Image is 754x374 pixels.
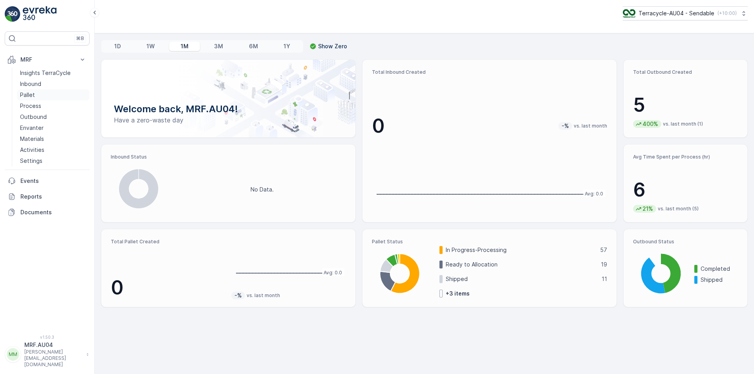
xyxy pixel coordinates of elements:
[5,335,90,339] span: v 1.50.3
[623,9,635,18] img: terracycle_logo.png
[633,239,738,245] p: Outbound Status
[20,157,42,165] p: Settings
[17,155,90,166] a: Settings
[701,276,738,284] p: Shipped
[717,10,737,16] p: ( +10:00 )
[446,246,595,254] p: In Progress-Processing
[20,113,47,121] p: Outbound
[20,135,44,143] p: Materials
[20,102,41,110] p: Process
[663,121,703,127] p: vs. last month (1)
[114,42,121,50] p: 1D
[446,275,597,283] p: Shipped
[251,186,274,193] p: No Data.
[446,261,596,268] p: Ready to Allocation
[5,173,90,189] a: Events
[639,9,714,17] p: Terracycle-AU04 - Sendable
[20,80,41,88] p: Inbound
[17,100,90,111] a: Process
[111,276,225,299] p: 0
[701,265,738,273] p: Completed
[20,146,44,154] p: Activities
[372,69,607,75] p: Total Inbound Created
[20,69,71,77] p: Insights TerraCycle
[372,114,385,138] p: 0
[214,42,223,50] p: 3M
[20,91,35,99] p: Pallet
[17,144,90,155] a: Activities
[446,290,470,297] p: + 3 items
[249,42,258,50] p: 6M
[623,6,748,20] button: Terracycle-AU04 - Sendable(+10:00)
[17,78,90,89] a: Inbound
[602,275,607,283] p: 11
[24,341,82,349] p: MRF.AU04
[5,189,90,204] a: Reports
[114,103,343,115] p: Welcome back, MRF.AU04!
[234,292,243,299] p: -%
[17,122,90,133] a: Envanter
[146,42,155,50] p: 1W
[318,42,347,50] p: Show Zero
[17,68,90,78] a: Insights TerraCycle
[658,206,699,212] p: vs. last month (5)
[20,193,86,201] p: Reports
[284,42,290,50] p: 1Y
[17,133,90,144] a: Materials
[114,115,343,125] p: Have a zero-waste day
[111,239,225,245] p: Total Pallet Created
[642,120,659,128] p: 400%
[24,349,82,368] p: [PERSON_NAME][EMAIL_ADDRESS][DOMAIN_NAME]
[181,42,188,50] p: 1M
[642,205,654,213] p: 21%
[20,56,74,64] p: MRF
[5,52,90,68] button: MRF
[20,177,86,185] p: Events
[111,154,346,160] p: Inbound Status
[561,122,570,130] p: -%
[633,154,738,160] p: Avg Time Spent per Process (hr)
[574,123,607,129] p: vs. last month
[372,239,607,245] p: Pallet Status
[17,89,90,100] a: Pallet
[5,341,90,368] button: MMMRF.AU04[PERSON_NAME][EMAIL_ADDRESS][DOMAIN_NAME]
[76,35,84,42] p: ⌘B
[17,111,90,122] a: Outbound
[7,348,19,361] div: MM
[5,204,90,220] a: Documents
[601,261,607,268] p: 19
[247,292,280,299] p: vs. last month
[5,6,20,22] img: logo
[633,69,738,75] p: Total Outbound Created
[633,178,738,202] p: 6
[20,208,86,216] p: Documents
[20,124,44,132] p: Envanter
[600,246,607,254] p: 57
[633,93,738,117] p: 5
[23,6,57,22] img: logo_light-DOdMpM7g.png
